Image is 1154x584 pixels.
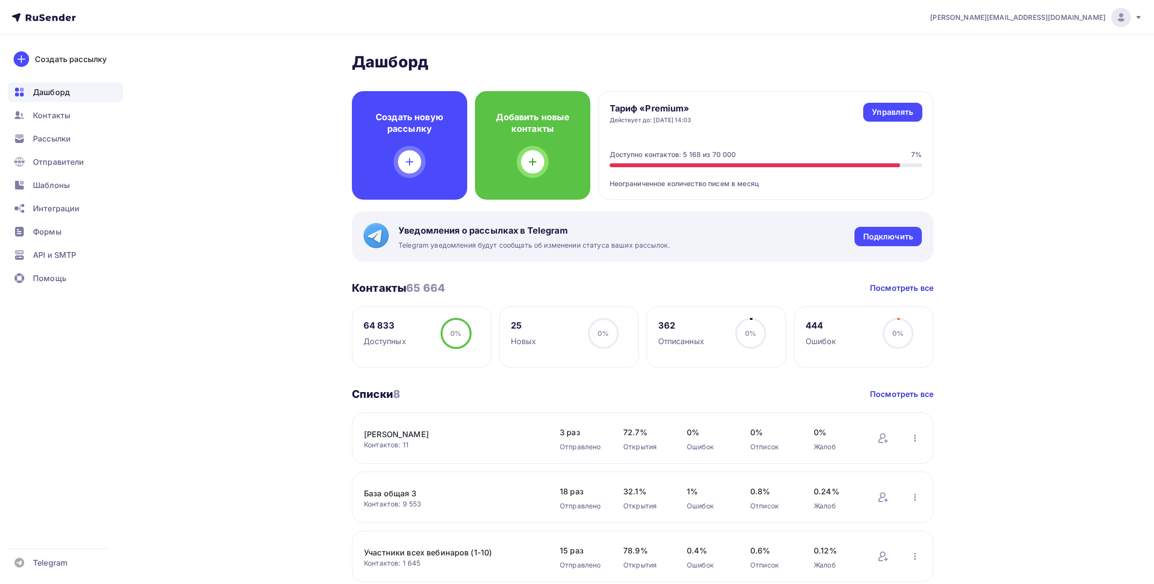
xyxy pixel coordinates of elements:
a: База общая 3 [364,488,529,499]
span: 72.7% [623,426,667,438]
span: Помощь [33,272,66,284]
span: 0.4% [687,545,731,556]
span: Формы [33,226,62,237]
a: Участники всех вебинаров (1-10) [364,547,529,558]
div: 444 [806,320,837,331]
a: [PERSON_NAME] [364,428,529,440]
h4: Добавить новые контакты [490,111,575,135]
span: 15 раз [560,545,604,556]
div: Жалоб [814,560,858,570]
div: Отписок [750,501,794,511]
h4: Тариф «Premium» [610,103,692,114]
span: Рассылки [33,133,71,144]
span: 0% [892,329,903,337]
h4: Создать новую рассылку [367,111,452,135]
div: Ошибок [687,501,731,511]
div: Отписок [750,560,794,570]
div: Отправлено [560,501,604,511]
div: Доступных [364,335,406,347]
div: 64 833 [364,320,406,331]
div: Действует до: [DATE] 14:03 [610,116,692,124]
span: Отправители [33,156,84,168]
div: Управлять [872,107,913,118]
h2: Дашборд [352,52,933,72]
div: Контактов: 1 645 [364,558,540,568]
span: 8 [393,388,400,400]
div: Открытия [623,501,667,511]
span: 3 раз [560,426,604,438]
span: [PERSON_NAME][EMAIL_ADDRESS][DOMAIN_NAME] [930,13,1106,22]
span: Контакты [33,110,70,121]
div: Отписанных [658,335,704,347]
span: 0% [598,329,609,337]
div: Отправлено [560,560,604,570]
div: Ошибок [806,335,837,347]
span: 0% [745,329,756,337]
a: Посмотреть все [870,388,933,400]
div: Открытия [623,442,667,452]
div: Доступно контактов: 5 168 из 70 000 [610,150,736,159]
div: Ошибок [687,442,731,452]
span: 78.9% [623,545,667,556]
span: Telegram [33,557,67,568]
h3: Списки [352,387,400,401]
div: Контактов: 11 [364,440,540,450]
h3: Контакты [352,281,445,295]
span: 18 раз [560,486,604,497]
div: Жалоб [814,501,858,511]
div: Открытия [623,560,667,570]
div: 25 [511,320,537,331]
a: Дашборд [8,82,123,102]
span: 0.12% [814,545,858,556]
div: Ошибок [687,560,731,570]
span: 32.1% [623,486,667,497]
div: Подключить [863,231,913,242]
span: API и SMTP [33,249,76,261]
span: Уведомления о рассылках в Telegram [398,225,670,237]
a: Контакты [8,106,123,125]
div: Отписок [750,442,794,452]
span: 0.24% [814,486,858,497]
span: Шаблоны [33,179,70,191]
div: Контактов: 9 553 [364,499,540,509]
span: 0% [750,426,794,438]
span: 0% [687,426,731,438]
a: Формы [8,222,123,241]
div: 362 [658,320,704,331]
div: Жалоб [814,442,858,452]
a: Отправители [8,152,123,172]
span: 0% [814,426,858,438]
div: Отправлено [560,442,604,452]
div: Новых [511,335,537,347]
span: Интеграции [33,203,79,214]
a: Шаблоны [8,175,123,195]
span: Дашборд [33,86,70,98]
span: Telegram уведомления будут сообщать об изменении статуса ваших рассылок. [398,240,670,250]
span: 1% [687,486,731,497]
span: 0.6% [750,545,794,556]
div: Неограниченное количество писем в месяц [610,167,922,189]
div: Создать рассылку [35,53,107,65]
div: 7% [911,150,922,159]
a: Посмотреть все [870,282,933,294]
a: [PERSON_NAME][EMAIL_ADDRESS][DOMAIN_NAME] [930,8,1142,27]
a: Рассылки [8,129,123,148]
span: 0% [450,329,461,337]
span: 65 664 [406,282,445,294]
span: 0.8% [750,486,794,497]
